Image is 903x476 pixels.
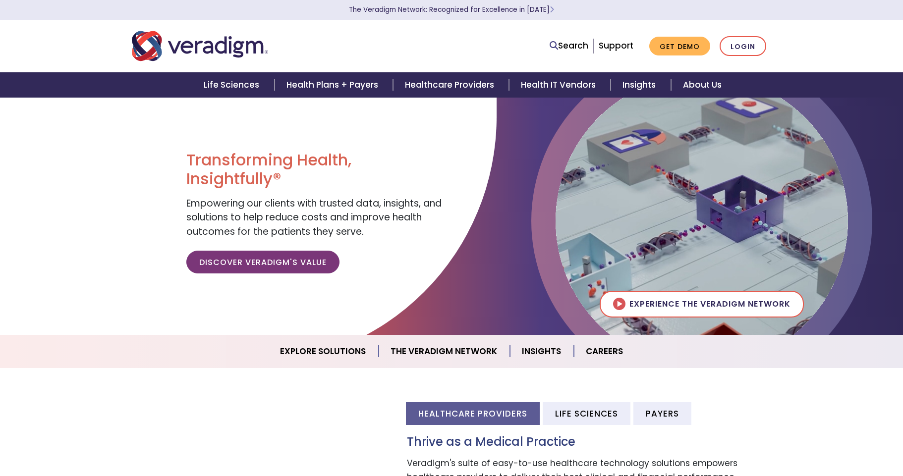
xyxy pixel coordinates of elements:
[720,36,766,56] a: Login
[379,339,510,364] a: The Veradigm Network
[550,5,554,14] span: Learn More
[275,72,393,98] a: Health Plans + Payers
[407,435,771,449] h3: Thrive as a Medical Practice
[611,72,671,98] a: Insights
[349,5,554,14] a: The Veradigm Network: Recognized for Excellence in [DATE]Learn More
[509,72,611,98] a: Health IT Vendors
[186,151,444,189] h1: Transforming Health, Insightfully®
[671,72,734,98] a: About Us
[186,251,339,273] a: Discover Veradigm's Value
[132,30,268,62] img: Veradigm logo
[192,72,274,98] a: Life Sciences
[599,40,633,52] a: Support
[186,197,442,238] span: Empowering our clients with trusted data, insights, and solutions to help reduce costs and improv...
[393,72,509,98] a: Healthcare Providers
[574,339,635,364] a: Careers
[550,39,588,53] a: Search
[406,402,540,424] li: Healthcare Providers
[649,37,710,56] a: Get Demo
[633,402,691,424] li: Payers
[543,402,630,424] li: Life Sciences
[268,339,379,364] a: Explore Solutions
[510,339,574,364] a: Insights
